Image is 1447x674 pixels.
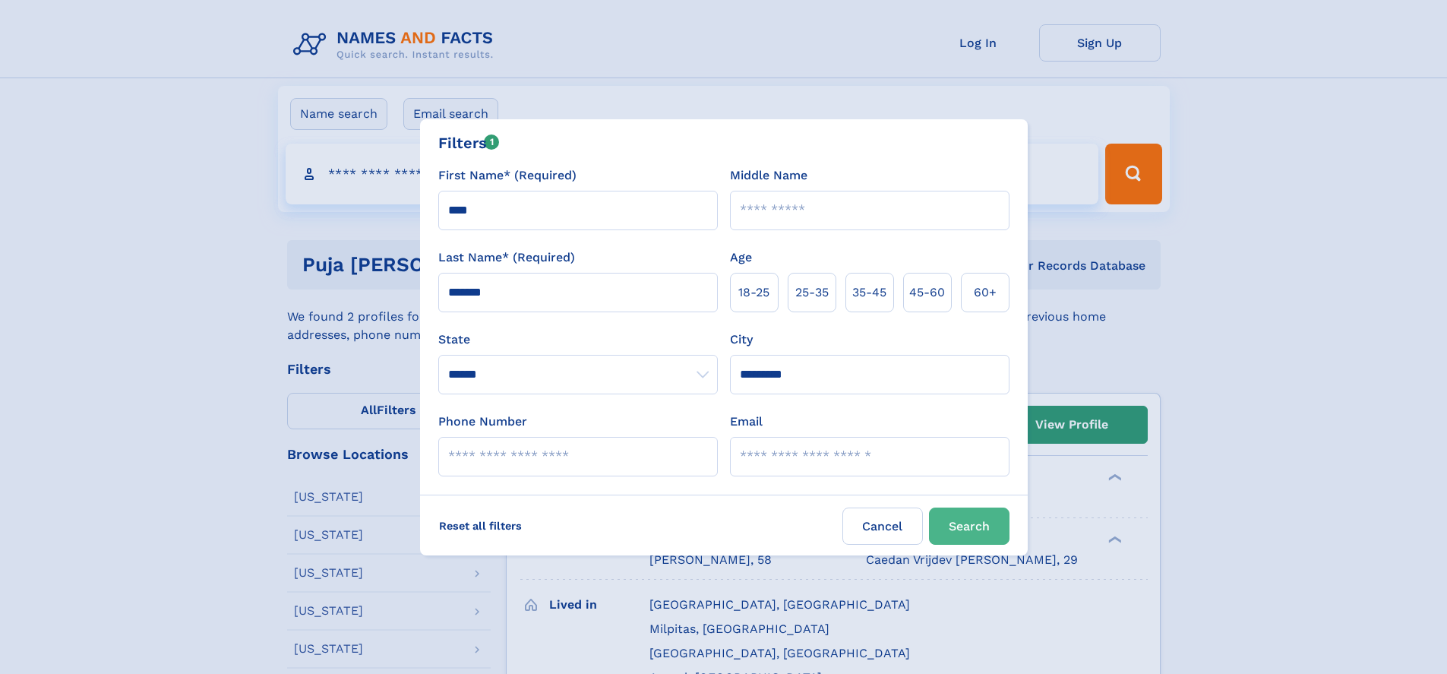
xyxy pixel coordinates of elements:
[438,248,575,267] label: Last Name* (Required)
[429,508,532,544] label: Reset all filters
[909,283,945,302] span: 45‑60
[438,166,577,185] label: First Name* (Required)
[438,131,500,154] div: Filters
[730,413,763,431] label: Email
[795,283,829,302] span: 25‑35
[730,331,753,349] label: City
[438,331,718,349] label: State
[738,283,769,302] span: 18‑25
[974,283,997,302] span: 60+
[842,508,923,545] label: Cancel
[852,283,886,302] span: 35‑45
[730,248,752,267] label: Age
[730,166,807,185] label: Middle Name
[929,508,1009,545] button: Search
[438,413,527,431] label: Phone Number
